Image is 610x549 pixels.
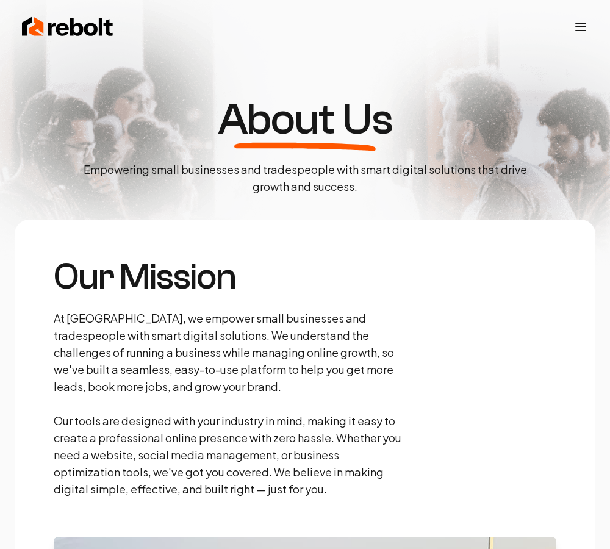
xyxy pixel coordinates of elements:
[218,98,392,142] h1: About Us
[73,161,537,195] p: Empowering small businesses and tradespeople with smart digital solutions that drive growth and s...
[22,15,113,39] img: Rebolt Logo
[573,20,588,34] button: Toggle mobile menu
[54,259,405,295] h3: Our Mission
[54,310,405,498] p: At [GEOGRAPHIC_DATA], we empower small businesses and tradespeople with smart digital solutions. ...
